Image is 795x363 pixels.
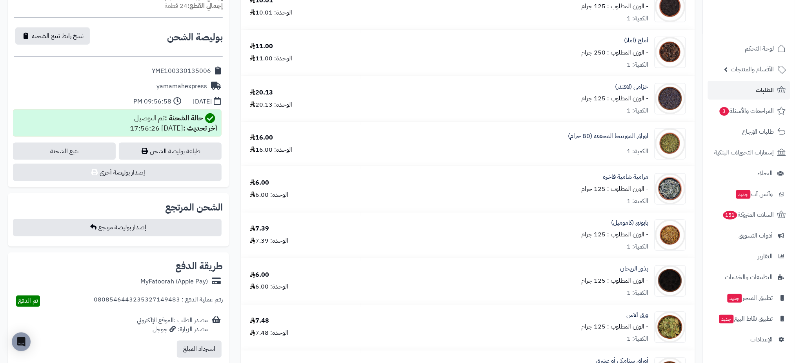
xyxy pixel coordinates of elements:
[250,178,269,187] div: 6.00
[708,205,790,224] a: السلات المتروكة151
[250,329,288,338] div: الوحدة: 7.48
[167,33,223,42] h2: بوليصة الشحن
[152,67,211,76] div: YME100330135006
[708,289,790,307] a: تطبيق المتجرجديد
[655,128,686,160] img: 1633578113-Moringa-90x90.jpg
[627,106,649,115] div: الكمية: 1
[745,43,774,54] span: لوحة التحكم
[18,296,38,306] span: تم الدفع
[582,48,649,57] small: - الوزن المطلوب : 250 جرام
[250,283,288,292] div: الوحدة: 6.00
[708,164,790,183] a: العملاء
[13,164,222,181] button: إصدار بوليصة أخرى
[731,64,774,75] span: الأقسام والمنتجات
[603,172,649,181] a: مرامية شامية فاخرة
[756,85,774,96] span: الطلبات
[758,168,773,179] span: العملاء
[140,278,208,287] div: MyFatoorah (Apple Pay)
[708,268,790,287] a: التطبيقات والخدمات
[719,313,773,324] span: تطبيق نقاط البيع
[708,143,790,162] a: إشعارات التحويلات البنكية
[735,189,773,200] span: وآتس آب
[582,94,649,103] small: - الوزن المطلوب : 125 جرام
[250,133,273,142] div: 16.00
[708,247,790,266] a: التقارير
[627,311,649,320] a: ورق الاس
[582,230,649,240] small: - الوزن المطلوب : 125 جرام
[13,219,222,236] button: إصدار بوليصة مرتجع
[165,1,223,11] small: 24 قطعة
[708,309,790,328] a: تطبيق نقاط البيعجديد
[250,145,292,154] div: الوحدة: 16.00
[137,325,208,334] div: مصدر الزيارة: جوجل
[627,147,649,156] div: الكمية: 1
[250,237,288,246] div: الوحدة: 7.39
[655,220,686,251] img: 1633578113-Chamomile-90x90.jpg
[627,335,649,344] div: الكمية: 1
[708,81,790,100] a: الطلبات
[94,296,223,307] div: رقم عملية الدفع : 0808546443235327149483
[250,225,269,234] div: 7.39
[708,226,790,245] a: أدوات التسويق
[582,2,649,11] small: - الوزن المطلوب : 125 جرام
[719,315,734,323] span: جديد
[15,27,90,45] button: نسخ رابط تتبع الشحنة
[12,332,31,351] div: Open Intercom Messenger
[627,14,649,23] div: الكمية: 1
[627,289,649,298] div: الكمية: 1
[183,123,217,133] strong: آخر تحديث :
[655,312,686,343] img: 1659848270-Myrtus-90x90.jpg
[739,230,773,241] span: أدوات التسويق
[193,97,212,106] div: [DATE]
[728,294,742,303] span: جديد
[723,211,738,220] span: 151
[175,262,223,271] h2: طريقة الدفع
[708,102,790,120] a: المراجعات والأسئلة3
[708,185,790,203] a: وآتس آبجديد
[119,143,222,160] a: طباعة بوليصة الشحن
[133,97,171,106] div: 09:56:58 PM
[250,8,292,17] div: الوحدة: 10.01
[624,36,649,45] a: أملج (املا)
[250,191,288,200] div: الوحدة: 6.00
[615,82,649,91] a: خزامى (لافندر)
[719,105,774,116] span: المراجعات والأسئلة
[655,83,686,114] img: 1639830222-Lavender-90x90.jpg
[720,107,729,116] span: 3
[13,143,116,160] a: تتبع الشحنة
[620,265,649,274] a: بذور الريحان
[751,334,773,345] span: الإعدادات
[156,82,207,91] div: yamamahexpress
[165,203,223,212] h2: الشحن المرتجع
[250,100,292,109] div: الوحدة: 20.13
[708,122,790,141] a: طلبات الإرجاع
[715,147,774,158] span: إشعارات التحويلات البنكية
[187,1,223,11] strong: إجمالي القطع:
[130,113,217,133] div: تم التوصيل [DATE] 17:56:26
[736,190,751,199] span: جديد
[727,292,773,303] span: تطبيق المتجر
[568,132,649,141] a: اوراق المورينجا المجففة (80 جرام)
[708,39,790,58] a: لوحة التحكم
[758,251,773,262] span: التقارير
[611,219,649,228] a: بابونج (كاموميل)
[250,88,273,97] div: 20.13
[655,37,686,68] img: 1633580797-Phyllanthus-90x90.jpg
[708,330,790,349] a: الإعدادات
[250,54,292,63] div: الوحدة: 11.00
[177,341,222,358] button: استرداد المبلغ
[582,276,649,286] small: - الوزن المطلوب : 125 جرام
[627,197,649,206] div: الكمية: 1
[582,322,649,332] small: - الوزن المطلوب : 125 جرام
[137,316,208,334] div: مصدر الطلب :الموقع الإلكتروني
[627,243,649,252] div: الكمية: 1
[742,126,774,137] span: طلبات الإرجاع
[250,271,269,280] div: 6.00
[742,18,788,35] img: logo-2.png
[250,42,273,51] div: 11.00
[722,209,774,220] span: السلات المتروكة
[582,184,649,194] small: - الوزن المطلوب : 125 جرام
[32,31,84,41] span: نسخ رابط تتبع الشحنة
[165,113,203,123] strong: حالة الشحنة :
[655,265,686,297] img: 1639900622-Basil%20Seeds-90x90.jpg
